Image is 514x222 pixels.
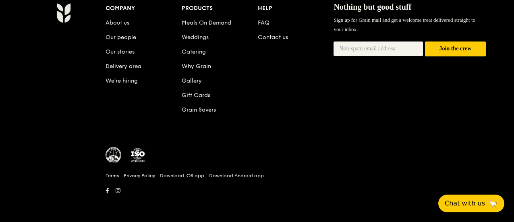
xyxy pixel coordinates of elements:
a: Gallery [182,77,202,84]
a: Why Grain [182,63,211,70]
img: Grain [56,3,70,23]
a: Privacy Policy [124,172,155,179]
a: Terms [106,172,119,179]
a: Our people [106,34,136,41]
a: We’re hiring [106,77,138,84]
a: FAQ [258,19,269,26]
span: Sign up for Grain mail and get a welcome treat delivered straight to your inbox. [334,17,475,32]
a: Download iOS app [160,172,204,179]
button: Join the crew [425,41,486,56]
a: Meals On Demand [182,19,231,26]
button: Chat with us🦙 [438,195,504,212]
a: Grain Savers [182,106,216,113]
a: Our stories [106,48,135,55]
span: Chat with us [445,199,485,208]
a: Download Android app [209,172,264,179]
a: About us [106,19,129,26]
span: Nothing but good stuff [334,2,411,11]
a: Delivery area [106,63,141,70]
span: 🦙 [488,199,498,208]
a: Weddings [182,34,209,41]
a: Gift Cards [182,92,210,99]
h6: Revision [25,196,489,203]
div: Help [258,3,334,14]
img: MUIS Halal Certified [106,147,122,163]
a: Catering [182,48,206,55]
div: Company [106,3,182,14]
img: ISO Certified [130,147,146,163]
div: Products [182,3,258,14]
input: Non-spam email address [334,41,423,56]
a: Contact us [258,34,288,41]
